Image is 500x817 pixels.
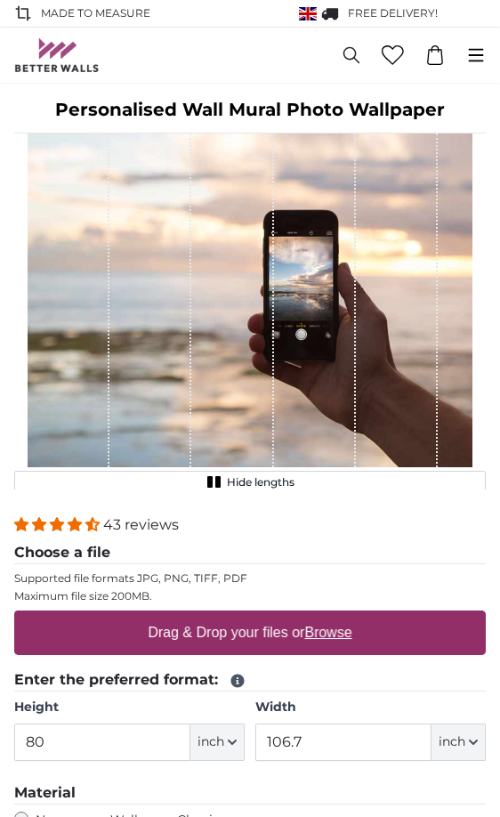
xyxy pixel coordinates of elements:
legend: Enter the preferred format: [14,669,486,692]
p: Maximum file size 200MB. [14,589,486,603]
span: FREE delivery! [348,6,438,20]
span: Made to Measure [41,5,150,21]
p: Supported file formats JPG, PNG, TIFF, PDF [14,571,486,586]
button: inch [431,724,486,761]
h1: Personalised Wall Mural Photo Wallpaper [14,97,486,122]
span: 43 reviews [103,516,179,533]
img: personalised-photo [14,133,486,467]
span: Hide lengths [227,475,294,489]
u: Browse [304,625,351,640]
label: Width [255,699,486,716]
label: Height [14,699,245,716]
span: inch [439,733,465,751]
label: Drag & Drop your files or [141,615,359,651]
legend: Choose a file [14,542,486,564]
legend: Material [14,782,486,805]
span: inch [198,733,224,751]
img: Betterwalls [14,38,100,72]
div: 1 of 1 [14,133,486,489]
img: United Kingdom [299,7,317,20]
button: inch [190,724,245,761]
button: Hide lengths [14,471,486,494]
span: 4.40 stars [14,516,103,533]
